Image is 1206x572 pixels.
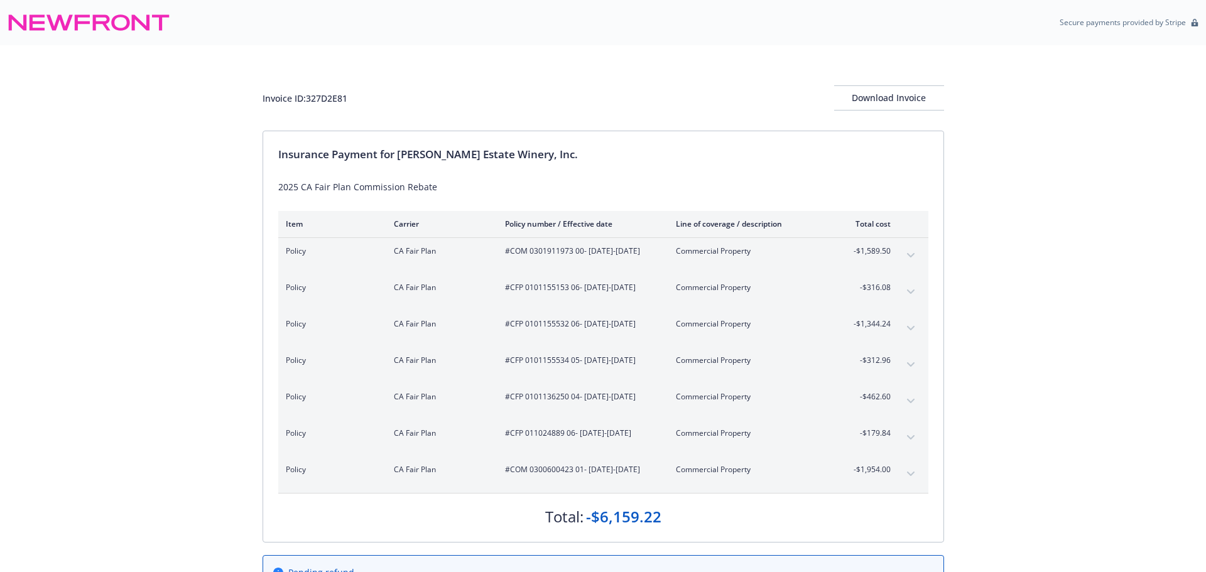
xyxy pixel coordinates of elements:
[278,347,928,384] div: PolicyCA Fair Plan#CFP 0101155534 05- [DATE]-[DATE]Commercial Property-$312.96expand content
[676,464,823,475] span: Commercial Property
[834,86,944,110] div: Download Invoice
[844,318,891,330] span: -$1,344.24
[394,318,485,330] span: CA Fair Plan
[286,318,374,330] span: Policy
[844,246,891,257] span: -$1,589.50
[505,391,656,402] span: #CFP 0101136250 04 - [DATE]-[DATE]
[676,391,823,402] span: Commercial Property
[676,282,823,293] span: Commercial Property
[505,355,656,366] span: #CFP 0101155534 05 - [DATE]-[DATE]
[901,246,921,266] button: expand content
[286,355,374,366] span: Policy
[278,420,928,456] div: PolicyCA Fair Plan#CFP 011024889 06- [DATE]-[DATE]Commercial Property-$179.84expand content
[1060,17,1186,28] p: Secure payments provided by Stripe
[286,464,374,475] span: Policy
[676,428,823,439] span: Commercial Property
[901,428,921,448] button: expand content
[278,180,928,193] div: 2025 CA Fair Plan Commission Rebate
[676,318,823,330] span: Commercial Property
[394,428,485,439] span: CA Fair Plan
[505,464,656,475] span: #COM 0300600423 01 - [DATE]-[DATE]
[394,282,485,293] span: CA Fair Plan
[901,318,921,338] button: expand content
[286,219,374,229] div: Item
[844,391,891,402] span: -$462.60
[676,246,823,257] span: Commercial Property
[394,355,485,366] span: CA Fair Plan
[545,506,584,527] div: Total:
[901,355,921,375] button: expand content
[505,246,656,257] span: #COM 0301911973 00 - [DATE]-[DATE]
[286,246,374,257] span: Policy
[394,246,485,257] span: CA Fair Plan
[844,219,891,229] div: Total cost
[394,391,485,402] span: CA Fair Plan
[394,219,485,229] div: Carrier
[844,428,891,439] span: -$179.84
[278,384,928,420] div: PolicyCA Fair Plan#CFP 0101136250 04- [DATE]-[DATE]Commercial Property-$462.60expand content
[901,391,921,411] button: expand content
[394,464,485,475] span: CA Fair Plan
[505,282,656,293] span: #CFP 0101155153 06 - [DATE]-[DATE]
[844,355,891,366] span: -$312.96
[901,464,921,484] button: expand content
[505,219,656,229] div: Policy number / Effective date
[286,282,374,293] span: Policy
[286,428,374,439] span: Policy
[286,391,374,402] span: Policy
[505,318,656,330] span: #CFP 0101155532 06 - [DATE]-[DATE]
[901,282,921,302] button: expand content
[278,311,928,347] div: PolicyCA Fair Plan#CFP 0101155532 06- [DATE]-[DATE]Commercial Property-$1,344.24expand content
[278,456,928,493] div: PolicyCA Fair Plan#COM 0300600423 01- [DATE]-[DATE]Commercial Property-$1,954.00expand content
[844,282,891,293] span: -$316.08
[676,355,823,366] span: Commercial Property
[586,506,661,527] div: -$6,159.22
[505,428,656,439] span: #CFP 011024889 06 - [DATE]-[DATE]
[676,219,823,229] div: Line of coverage / description
[844,464,891,475] span: -$1,954.00
[834,85,944,111] button: Download Invoice
[278,146,928,163] div: Insurance Payment for [PERSON_NAME] Estate Winery, Inc.
[278,274,928,311] div: PolicyCA Fair Plan#CFP 0101155153 06- [DATE]-[DATE]Commercial Property-$316.08expand content
[263,92,347,105] div: Invoice ID: 327D2E81
[278,238,928,274] div: PolicyCA Fair Plan#COM 0301911973 00- [DATE]-[DATE]Commercial Property-$1,589.50expand content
